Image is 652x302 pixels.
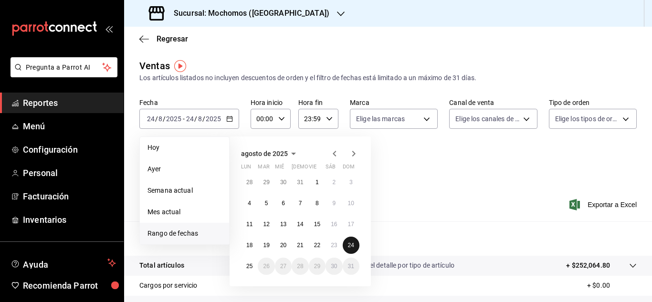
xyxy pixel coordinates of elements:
[326,195,342,212] button: 9 de agosto de 2025
[194,115,197,123] span: /
[139,281,198,291] p: Cargos por servicio
[246,179,252,186] abbr: 28 de julio de 2025
[280,263,286,270] abbr: 27 de agosto de 2025
[23,120,116,133] span: Menú
[292,174,308,191] button: 31 de julio de 2025
[23,213,116,226] span: Inventarios
[147,207,221,217] span: Mes actual
[315,179,319,186] abbr: 1 de agosto de 2025
[348,221,354,228] abbr: 17 de agosto de 2025
[309,216,326,233] button: 15 de agosto de 2025
[309,164,316,174] abbr: viernes
[356,114,405,124] span: Elige las marcas
[139,73,637,83] div: Los artículos listados no incluyen descuentos de orden y el filtro de fechas está limitado a un m...
[549,99,637,106] label: Tipo de orden
[139,260,184,271] p: Total artículos
[265,200,268,207] abbr: 5 de agosto de 2025
[326,164,336,174] abbr: sábado
[455,114,519,124] span: Elige los canales de venta
[258,174,274,191] button: 29 de julio de 2025
[23,257,104,269] span: Ayuda
[292,195,308,212] button: 7 de agosto de 2025
[166,115,182,123] input: ----
[292,237,308,254] button: 21 de agosto de 2025
[297,221,303,228] abbr: 14 de agosto de 2025
[555,114,619,124] span: Elige los tipos de orden
[275,258,292,275] button: 27 de agosto de 2025
[147,115,155,123] input: --
[449,99,537,106] label: Canal de venta
[258,216,274,233] button: 12 de agosto de 2025
[158,115,163,123] input: --
[251,99,291,106] label: Hora inicio
[280,179,286,186] abbr: 30 de julio de 2025
[155,115,158,123] span: /
[326,237,342,254] button: 23 de agosto de 2025
[202,115,205,123] span: /
[566,260,610,271] p: + $252,064.80
[315,200,319,207] abbr: 8 de agosto de 2025
[275,164,284,174] abbr: miércoles
[248,200,251,207] abbr: 4 de agosto de 2025
[314,242,320,249] abbr: 22 de agosto de 2025
[263,179,269,186] abbr: 29 de julio de 2025
[297,179,303,186] abbr: 31 de julio de 2025
[258,195,274,212] button: 5 de agosto de 2025
[157,34,188,43] span: Regresar
[280,221,286,228] abbr: 13 de agosto de 2025
[186,115,194,123] input: --
[139,34,188,43] button: Regresar
[309,174,326,191] button: 1 de agosto de 2025
[326,258,342,275] button: 30 de agosto de 2025
[139,99,239,106] label: Fecha
[241,150,288,157] span: agosto de 2025
[326,216,342,233] button: 16 de agosto de 2025
[263,221,269,228] abbr: 12 de agosto de 2025
[343,195,359,212] button: 10 de agosto de 2025
[309,195,326,212] button: 8 de agosto de 2025
[246,221,252,228] abbr: 11 de agosto de 2025
[309,258,326,275] button: 29 de agosto de 2025
[147,229,221,239] span: Rango de fechas
[292,216,308,233] button: 14 de agosto de 2025
[275,174,292,191] button: 30 de julio de 2025
[241,258,258,275] button: 25 de agosto de 2025
[241,148,299,159] button: agosto de 2025
[174,60,186,72] img: Tooltip marker
[349,179,353,186] abbr: 3 de agosto de 2025
[23,143,116,156] span: Configuración
[163,115,166,123] span: /
[331,263,337,270] abbr: 30 de agosto de 2025
[258,237,274,254] button: 19 de agosto de 2025
[147,186,221,196] span: Semana actual
[571,199,637,210] button: Exportar a Excel
[26,62,103,73] span: Pregunta a Parrot AI
[348,263,354,270] abbr: 31 de agosto de 2025
[198,115,202,123] input: --
[166,8,329,19] h3: Sucursal: Mochomos ([GEOGRAPHIC_DATA])
[205,115,221,123] input: ----
[587,281,637,291] p: + $0.00
[23,96,116,109] span: Reportes
[331,221,337,228] abbr: 16 de agosto de 2025
[241,216,258,233] button: 11 de agosto de 2025
[331,242,337,249] abbr: 23 de agosto de 2025
[105,25,113,32] button: open_drawer_menu
[241,164,251,174] abbr: lunes
[348,200,354,207] abbr: 10 de agosto de 2025
[275,195,292,212] button: 6 de agosto de 2025
[258,164,269,174] abbr: martes
[7,69,117,79] a: Pregunta a Parrot AI
[275,237,292,254] button: 20 de agosto de 2025
[23,279,116,292] span: Recomienda Parrot
[292,258,308,275] button: 28 de agosto de 2025
[343,164,355,174] abbr: domingo
[241,195,258,212] button: 4 de agosto de 2025
[343,174,359,191] button: 3 de agosto de 2025
[147,143,221,153] span: Hoy
[183,115,185,123] span: -
[297,263,303,270] abbr: 28 de agosto de 2025
[241,237,258,254] button: 18 de agosto de 2025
